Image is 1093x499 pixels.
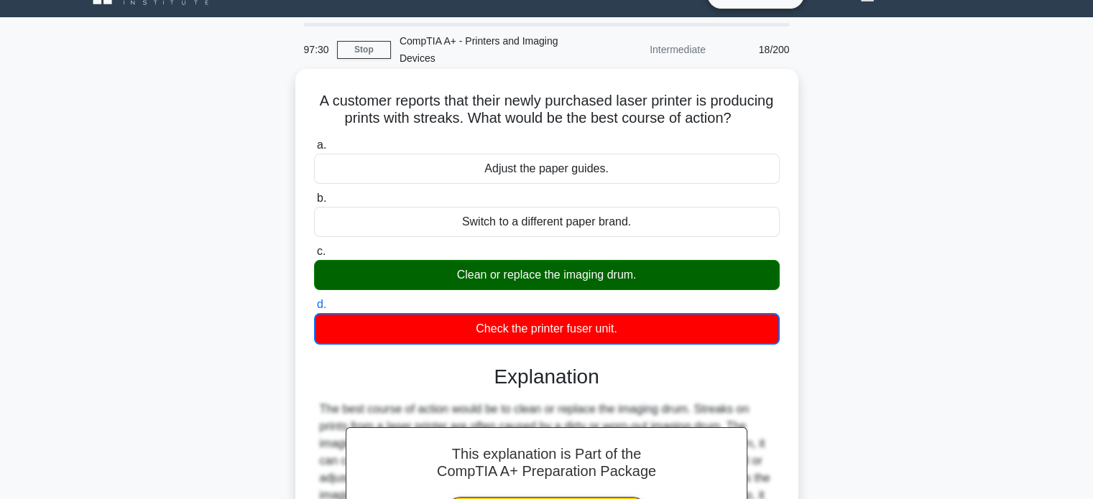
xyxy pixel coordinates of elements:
[317,298,326,310] span: d.
[295,35,337,64] div: 97:30
[589,35,714,64] div: Intermediate
[317,139,326,151] span: a.
[314,313,780,345] div: Check the printer fuser unit.
[317,245,326,257] span: c.
[314,207,780,237] div: Switch to a different paper brand.
[317,192,326,204] span: b.
[314,154,780,184] div: Adjust the paper guides.
[313,92,781,128] h5: A customer reports that their newly purchased laser printer is producing prints with streaks. Wha...
[337,41,391,59] a: Stop
[323,365,771,389] h3: Explanation
[714,35,798,64] div: 18/200
[314,260,780,290] div: Clean or replace the imaging drum.
[391,27,589,73] div: CompTIA A+ - Printers and Imaging Devices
